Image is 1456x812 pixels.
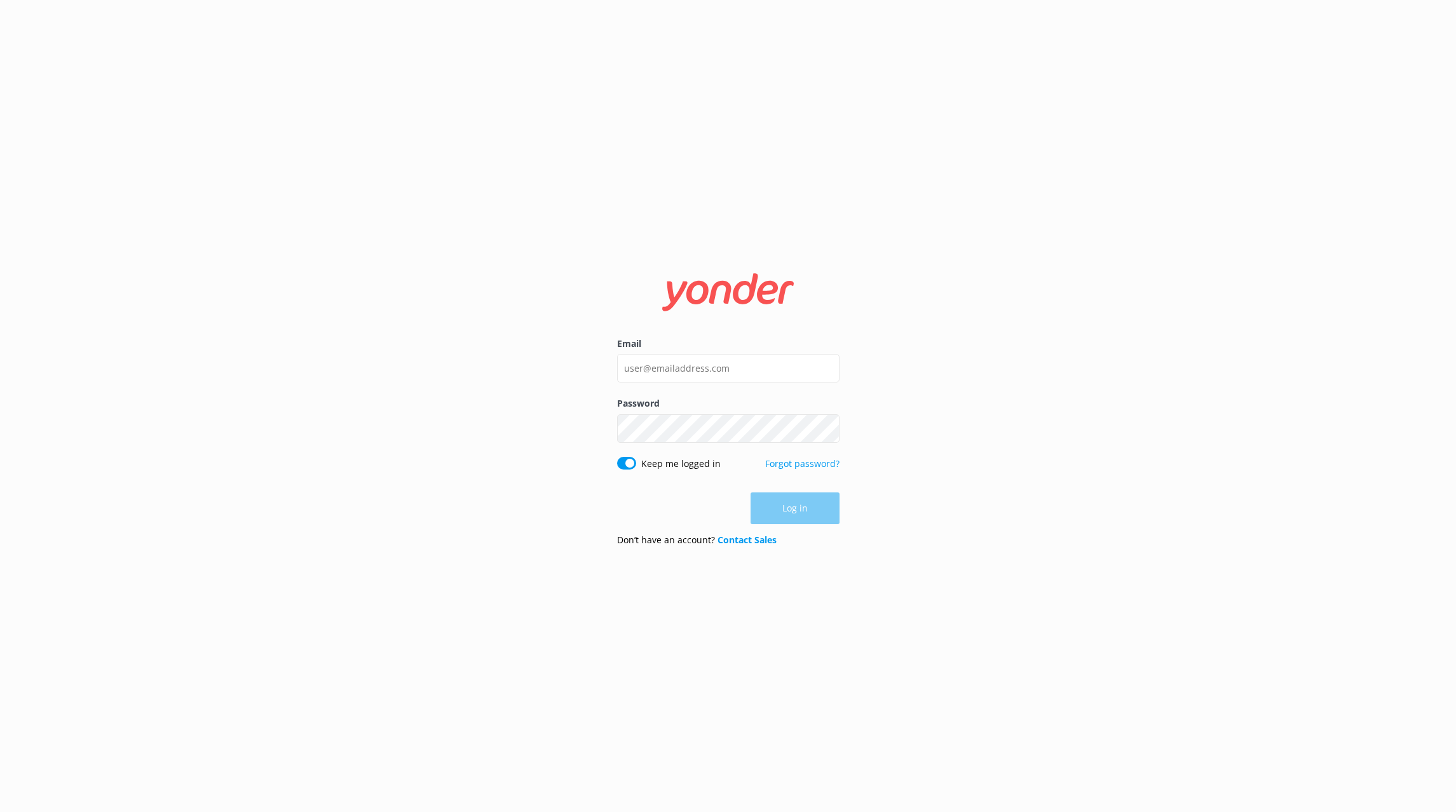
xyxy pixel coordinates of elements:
[814,416,840,441] button: Show password
[718,534,777,546] a: Contact Sales
[765,457,840,470] a: Forgot password?
[617,354,840,382] input: user@emailaddress.com
[617,396,840,410] label: Password
[617,337,840,351] label: Email
[641,457,721,471] label: Keep me logged in
[617,533,777,547] p: Don’t have an account?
